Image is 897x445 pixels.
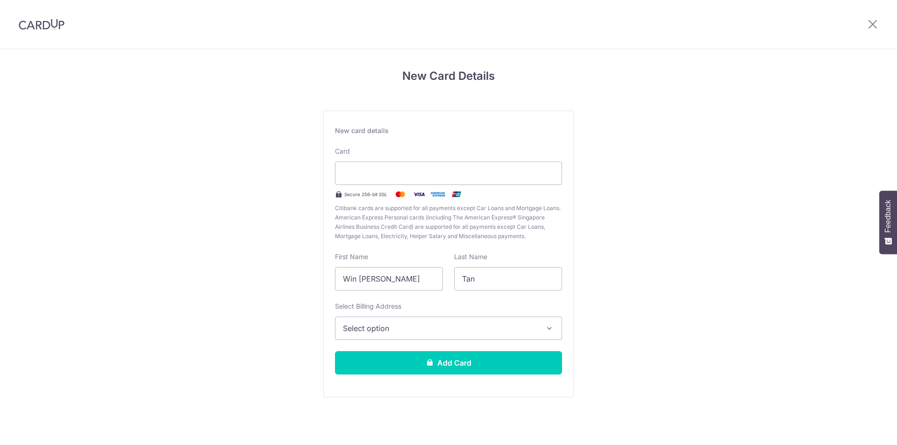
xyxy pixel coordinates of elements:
[335,302,401,311] label: Select Billing Address
[344,191,387,198] span: Secure 256-bit SSL
[454,252,487,261] label: Last Name
[343,168,554,179] iframe: Secure card payment input frame
[335,267,443,290] input: Cardholder First Name
[335,126,562,135] div: New card details
[323,68,574,85] h4: New Card Details
[410,189,428,200] img: Visa
[19,19,64,30] img: CardUp
[335,204,562,241] span: Citibank cards are supported for all payments except Car Loans and Mortgage Loans. American Expre...
[335,252,368,261] label: First Name
[879,191,897,254] button: Feedback - Show survey
[454,267,562,290] input: Cardholder Last Name
[391,189,410,200] img: Mastercard
[335,351,562,374] button: Add Card
[335,147,350,156] label: Card
[335,317,562,340] button: Select option
[837,417,888,440] iframe: Opens a widget where you can find more information
[428,189,447,200] img: .alt.amex
[447,189,466,200] img: .alt.unionpay
[884,200,892,233] span: Feedback
[343,323,537,334] span: Select option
